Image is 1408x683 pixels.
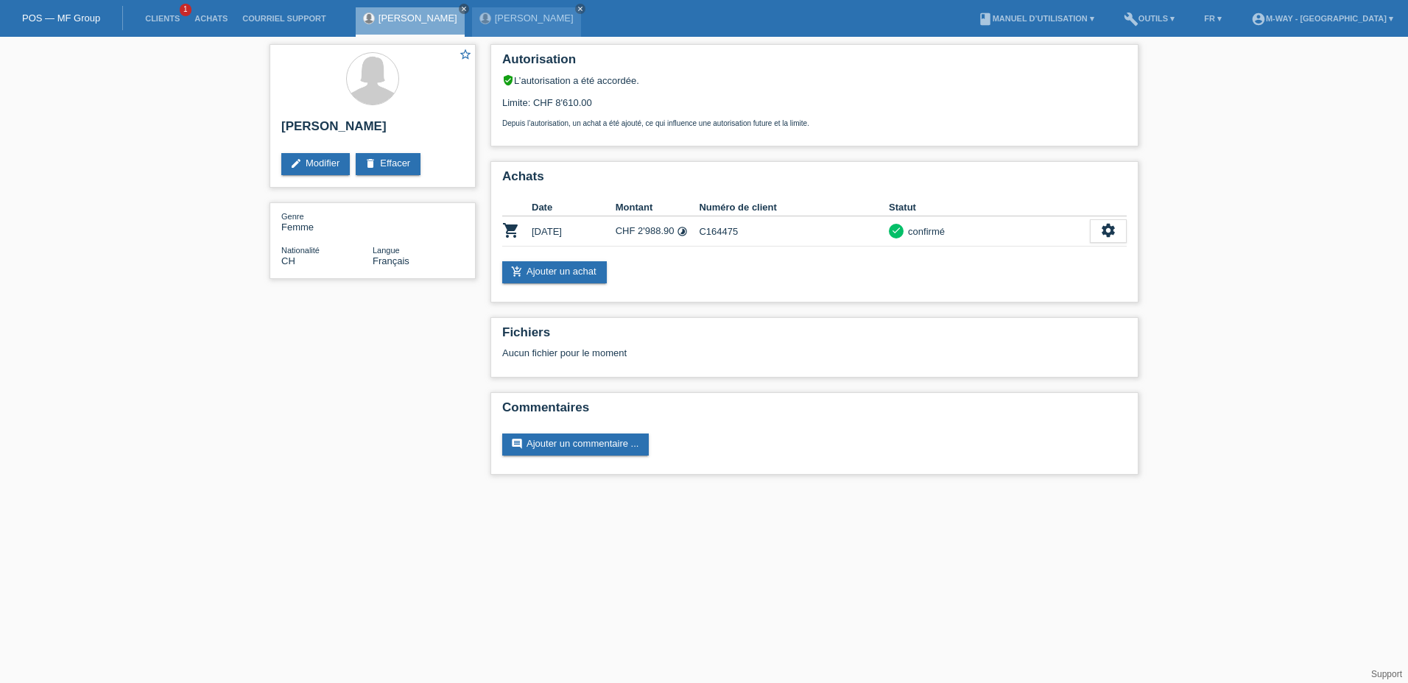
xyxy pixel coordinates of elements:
a: buildOutils ▾ [1116,14,1182,23]
i: comment [511,438,523,450]
span: Suisse [281,255,295,266]
td: [DATE] [532,216,616,247]
a: editModifier [281,153,350,175]
i: 24 versements [677,226,688,237]
p: Depuis l’autorisation, un achat a été ajouté, ce qui influence une autorisation future et la limite. [502,119,1127,127]
span: Français [373,255,409,266]
span: Genre [281,212,304,221]
div: Limite: CHF 8'610.00 [502,86,1127,127]
a: [PERSON_NAME] [379,13,457,24]
i: account_circle [1251,12,1266,26]
a: close [459,4,469,14]
div: Femme [281,210,373,233]
span: Langue [373,246,400,255]
h2: [PERSON_NAME] [281,119,464,141]
th: Statut [889,199,1090,216]
span: Nationalité [281,246,320,255]
h2: Fichiers [502,325,1127,347]
div: Aucun fichier pour le moment [502,347,952,358]
i: build [1124,12,1138,26]
i: POSP00026074 [502,222,520,239]
th: Montant [616,199,700,216]
a: [PERSON_NAME] [495,13,574,24]
a: deleteEffacer [356,153,420,175]
h2: Achats [502,169,1127,191]
i: edit [290,158,302,169]
a: account_circlem-way - [GEOGRAPHIC_DATA] ▾ [1244,14,1401,23]
span: 1 [180,4,191,16]
a: commentAjouter un commentaire ... [502,433,649,456]
i: book [978,12,993,26]
i: close [577,5,584,13]
th: Numéro de client [699,199,889,216]
i: check [891,225,901,236]
h2: Commentaires [502,400,1127,422]
a: add_shopping_cartAjouter un achat [502,261,607,283]
td: CHF 2'988.90 [616,216,700,247]
i: star_border [459,48,472,61]
a: close [575,4,585,14]
h2: Autorisation [502,52,1127,74]
a: Support [1371,669,1402,679]
div: L’autorisation a été accordée. [502,74,1127,86]
i: verified_user [502,74,514,86]
a: Clients [138,14,187,23]
i: delete [365,158,376,169]
a: Courriel Support [235,14,333,23]
a: star_border [459,48,472,63]
th: Date [532,199,616,216]
a: Achats [187,14,235,23]
i: settings [1100,222,1116,238]
td: C164475 [699,216,889,247]
i: close [460,5,468,13]
a: POS — MF Group [22,13,100,24]
i: add_shopping_cart [511,266,523,277]
a: bookManuel d’utilisation ▾ [971,14,1102,23]
a: FR ▾ [1197,14,1229,23]
div: confirmé [904,224,945,239]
